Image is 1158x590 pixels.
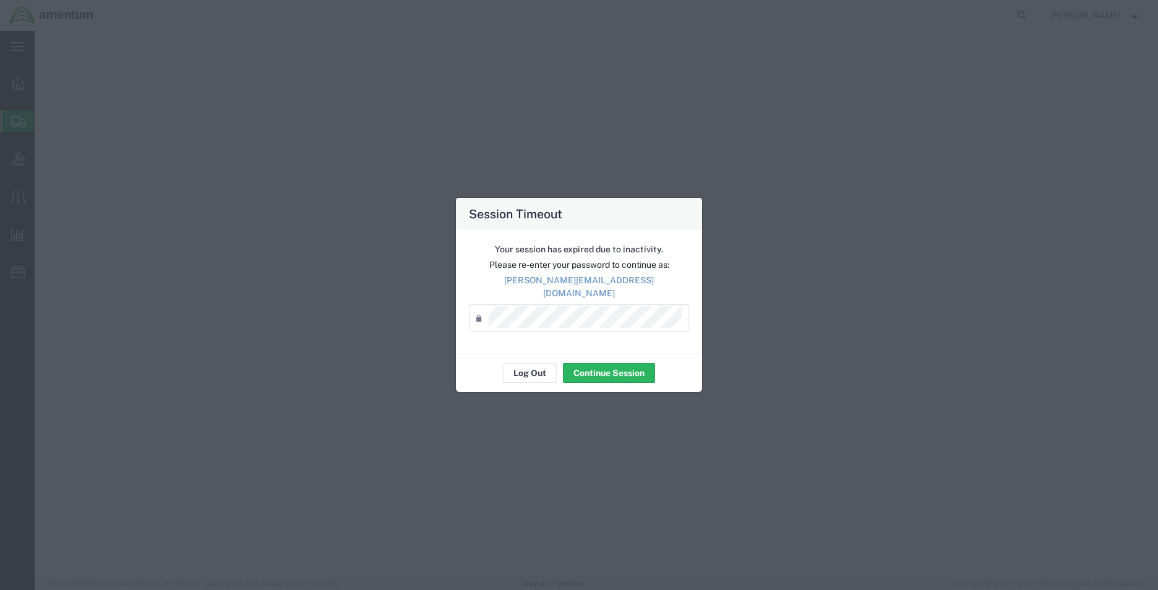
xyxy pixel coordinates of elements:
p: Your session has expired due to inactivity. [469,243,689,256]
p: [PERSON_NAME][EMAIL_ADDRESS][DOMAIN_NAME] [469,274,689,300]
button: Continue Session [563,363,655,383]
h4: Session Timeout [469,205,562,223]
p: Please re-enter your password to continue as: [469,259,689,271]
button: Log Out [503,363,557,383]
